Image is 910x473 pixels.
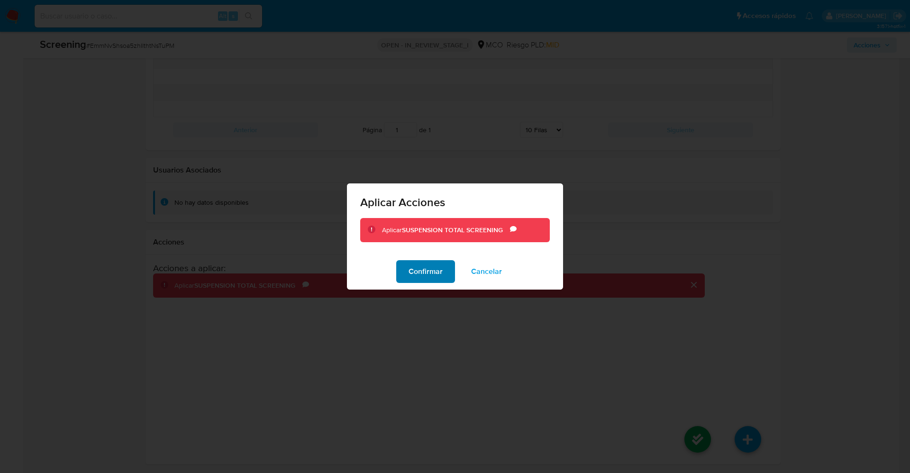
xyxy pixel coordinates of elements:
div: Aplicar [382,226,510,235]
span: Aplicar Acciones [360,197,550,208]
span: Cancelar [471,261,502,282]
b: SUSPENSION TOTAL SCREENING [402,225,503,235]
button: Confirmar [396,260,455,283]
span: Confirmar [409,261,443,282]
button: Cancelar [459,260,514,283]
